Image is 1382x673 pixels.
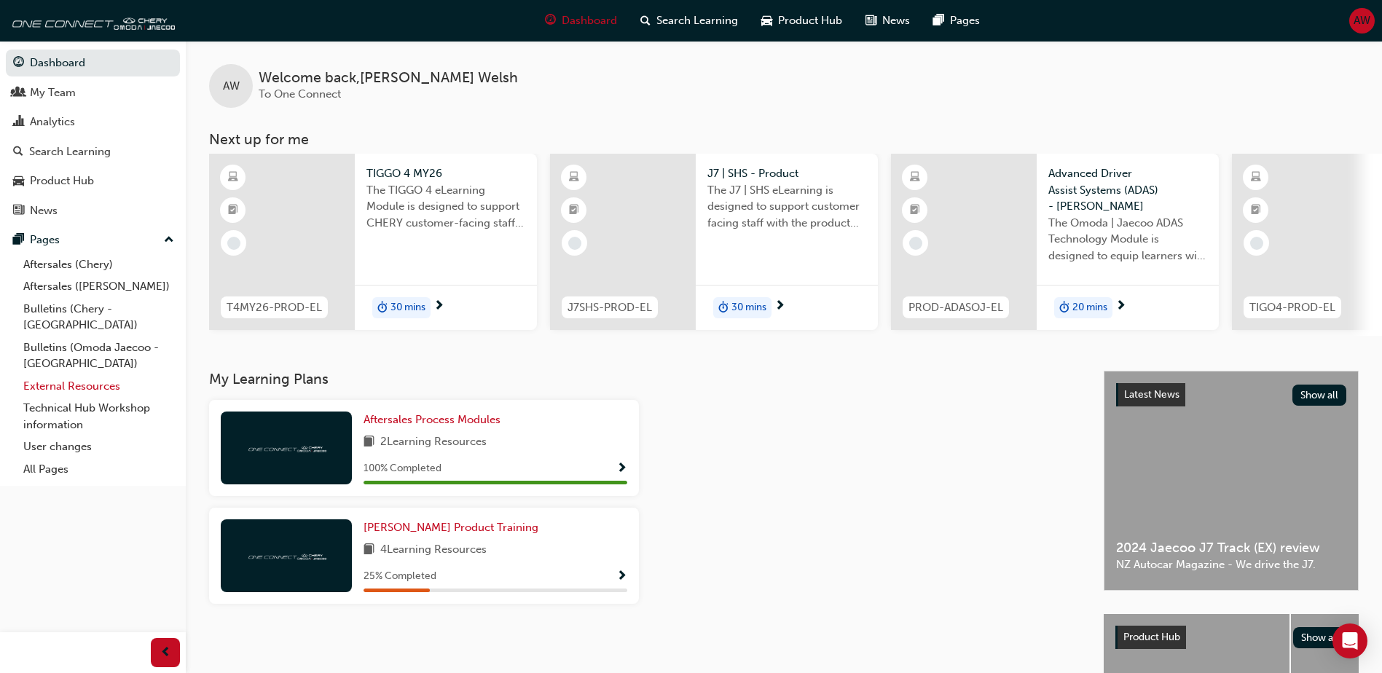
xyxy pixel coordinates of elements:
[568,237,581,250] span: learningRecordVerb_NONE-icon
[718,299,729,318] span: duration-icon
[1251,201,1261,220] span: booktick-icon
[364,519,544,536] a: [PERSON_NAME] Product Training
[6,227,180,253] button: Pages
[13,87,24,100] span: people-icon
[6,50,180,76] a: Dashboard
[1124,388,1179,401] span: Latest News
[865,12,876,30] span: news-icon
[246,548,326,562] img: oneconnect
[29,143,111,160] div: Search Learning
[616,460,627,478] button: Show Progress
[390,299,425,316] span: 30 mins
[7,6,175,35] img: oneconnect
[209,371,1080,387] h3: My Learning Plans
[380,433,487,452] span: 2 Learning Resources
[228,168,238,187] span: learningResourceType_ELEARNING-icon
[1123,631,1180,643] span: Product Hub
[209,154,537,330] a: T4MY26-PROD-ELTIGGO 4 MY26The TIGGO 4 eLearning Module is designed to support CHERY customer-faci...
[550,154,878,330] a: J7SHS-PROD-ELJ7 | SHS - ProductThe J7 | SHS eLearning is designed to support customer facing staf...
[707,182,866,232] span: The J7 | SHS eLearning is designed to support customer facing staff with the product and sales in...
[186,131,1382,148] h3: Next up for me
[223,78,240,95] span: AW
[533,6,629,36] a: guage-iconDashboard
[13,57,24,70] span: guage-icon
[364,568,436,585] span: 25 % Completed
[30,173,94,189] div: Product Hub
[366,165,525,182] span: TIGGO 4 MY26
[17,375,180,398] a: External Resources
[13,234,24,247] span: pages-icon
[569,168,579,187] span: learningResourceType_ELEARNING-icon
[910,201,920,220] span: booktick-icon
[380,541,487,559] span: 4 Learning Resources
[30,202,58,219] div: News
[562,12,617,29] span: Dashboard
[1115,626,1347,649] a: Product HubShow all
[854,6,922,36] a: news-iconNews
[259,87,341,101] span: To One Connect
[910,168,920,187] span: learningResourceType_ELEARNING-icon
[6,47,180,227] button: DashboardMy TeamAnalyticsSearch LearningProduct HubNews
[6,79,180,106] a: My Team
[17,298,180,336] a: Bulletins (Chery - [GEOGRAPHIC_DATA])
[433,300,444,313] span: next-icon
[1251,168,1261,187] span: learningResourceType_ELEARNING-icon
[891,154,1219,330] a: PROD-ADASOJ-ELAdvanced Driver Assist Systems (ADAS) - [PERSON_NAME]The Omoda | Jaecoo ADAS Techno...
[1059,299,1069,318] span: duration-icon
[569,201,579,220] span: booktick-icon
[933,12,944,30] span: pages-icon
[882,12,910,29] span: News
[707,165,866,182] span: J7 | SHS - Product
[17,253,180,276] a: Aftersales (Chery)
[364,433,374,452] span: book-icon
[1048,165,1207,215] span: Advanced Driver Assist Systems (ADAS) - [PERSON_NAME]
[950,12,980,29] span: Pages
[1354,12,1370,29] span: AW
[17,336,180,375] a: Bulletins (Omoda Jaecoo - [GEOGRAPHIC_DATA])
[922,6,992,36] a: pages-iconPages
[13,205,24,218] span: news-icon
[778,12,842,29] span: Product Hub
[6,197,180,224] a: News
[731,299,766,316] span: 30 mins
[227,299,322,316] span: T4MY26-PROD-EL
[908,299,1003,316] span: PROD-ADASOJ-EL
[164,231,174,250] span: up-icon
[1048,215,1207,264] span: The Omoda | Jaecoo ADAS Technology Module is designed to equip learners with essential knowledge ...
[17,436,180,458] a: User changes
[750,6,854,36] a: car-iconProduct Hub
[568,299,652,316] span: J7SHS-PROD-EL
[364,541,374,559] span: book-icon
[6,168,180,194] a: Product Hub
[160,644,171,662] span: prev-icon
[228,201,238,220] span: booktick-icon
[1332,623,1367,658] div: Open Intercom Messenger
[6,109,180,135] a: Analytics
[1104,371,1359,591] a: Latest NewsShow all2024 Jaecoo J7 Track (EX) reviewNZ Autocar Magazine - We drive the J7.
[545,12,556,30] span: guage-icon
[1116,383,1346,406] a: Latest NewsShow all
[30,114,75,130] div: Analytics
[1293,627,1348,648] button: Show all
[30,84,76,101] div: My Team
[17,275,180,298] a: Aftersales ([PERSON_NAME])
[246,441,326,454] img: oneconnect
[616,567,627,586] button: Show Progress
[616,463,627,476] span: Show Progress
[17,397,180,436] a: Technical Hub Workshop information
[364,412,506,428] a: Aftersales Process Modules
[13,175,24,188] span: car-icon
[1115,300,1126,313] span: next-icon
[1249,299,1335,316] span: TIGO4-PROD-EL
[629,6,750,36] a: search-iconSearch Learning
[366,182,525,232] span: The TIGGO 4 eLearning Module is designed to support CHERY customer-facing staff with the product ...
[616,570,627,583] span: Show Progress
[259,70,518,87] span: Welcome back , [PERSON_NAME] Welsh
[377,299,388,318] span: duration-icon
[640,12,651,30] span: search-icon
[1072,299,1107,316] span: 20 mins
[774,300,785,313] span: next-icon
[1349,8,1375,34] button: AW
